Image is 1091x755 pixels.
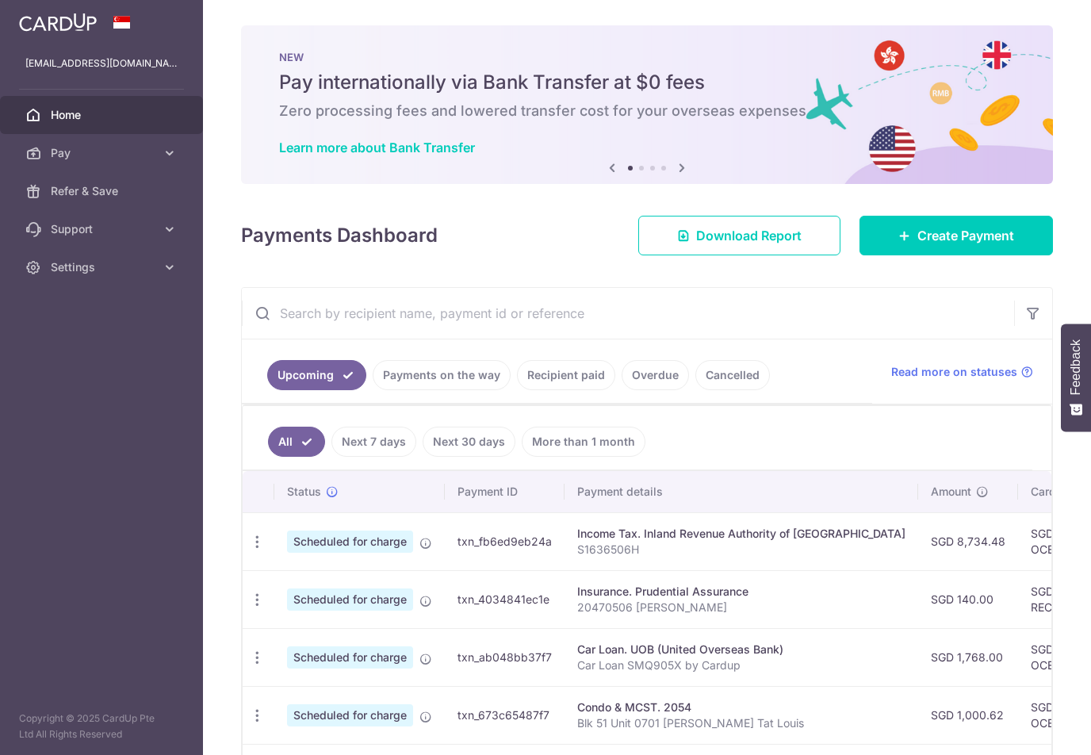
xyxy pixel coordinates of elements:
td: txn_4034841ec1e [445,570,565,628]
a: Download Report [638,216,840,255]
button: Feedback - Show survey [1061,324,1091,431]
div: Condo & MCST. 2054 [577,699,905,715]
span: Scheduled for charge [287,588,413,611]
span: Support [51,221,155,237]
a: Cancelled [695,360,770,390]
span: Pay [51,145,155,161]
span: Refer & Save [51,183,155,199]
span: Read more on statuses [891,364,1017,380]
span: Download Report [696,226,802,245]
h6: Zero processing fees and lowered transfer cost for your overseas expenses [279,102,1015,121]
span: Status [287,484,321,500]
a: Create Payment [859,216,1053,255]
span: Scheduled for charge [287,646,413,669]
div: Car Loan. UOB (United Overseas Bank) [577,642,905,657]
p: [EMAIL_ADDRESS][DOMAIN_NAME] [25,56,178,71]
a: Recipient paid [517,360,615,390]
th: Payment ID [445,471,565,512]
a: All [268,427,325,457]
td: SGD 1,000.62 [918,686,1018,744]
span: Create Payment [917,226,1014,245]
td: SGD 140.00 [918,570,1018,628]
span: CardUp fee [1031,484,1091,500]
span: Scheduled for charge [287,531,413,553]
span: Settings [51,259,155,275]
div: Insurance. Prudential Assurance [577,584,905,600]
span: Scheduled for charge [287,704,413,726]
th: Payment details [565,471,918,512]
img: CardUp [19,13,97,32]
span: Amount [931,484,971,500]
h5: Pay internationally via Bank Transfer at $0 fees [279,70,1015,95]
td: txn_ab048bb37f7 [445,628,565,686]
td: SGD 8,734.48 [918,512,1018,570]
p: Blk 51 Unit 0701 [PERSON_NAME] Tat Louis [577,715,905,731]
td: txn_673c65487f7 [445,686,565,744]
p: NEW [279,51,1015,63]
p: Car Loan SMQ905X by Cardup [577,657,905,673]
a: Payments on the way [373,360,511,390]
a: Next 7 days [331,427,416,457]
h4: Payments Dashboard [241,221,438,250]
td: SGD 1,768.00 [918,628,1018,686]
a: Next 30 days [423,427,515,457]
span: Feedback [1069,339,1083,395]
a: Learn more about Bank Transfer [279,140,475,155]
img: Bank transfer banner [241,25,1053,184]
span: Home [51,107,155,123]
td: txn_fb6ed9eb24a [445,512,565,570]
p: S1636506H [577,542,905,558]
input: Search by recipient name, payment id or reference [242,288,1014,339]
a: More than 1 month [522,427,645,457]
p: 20470506 [PERSON_NAME] [577,600,905,615]
a: Overdue [622,360,689,390]
div: Income Tax. Inland Revenue Authority of [GEOGRAPHIC_DATA] [577,526,905,542]
a: Read more on statuses [891,364,1033,380]
a: Upcoming [267,360,366,390]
